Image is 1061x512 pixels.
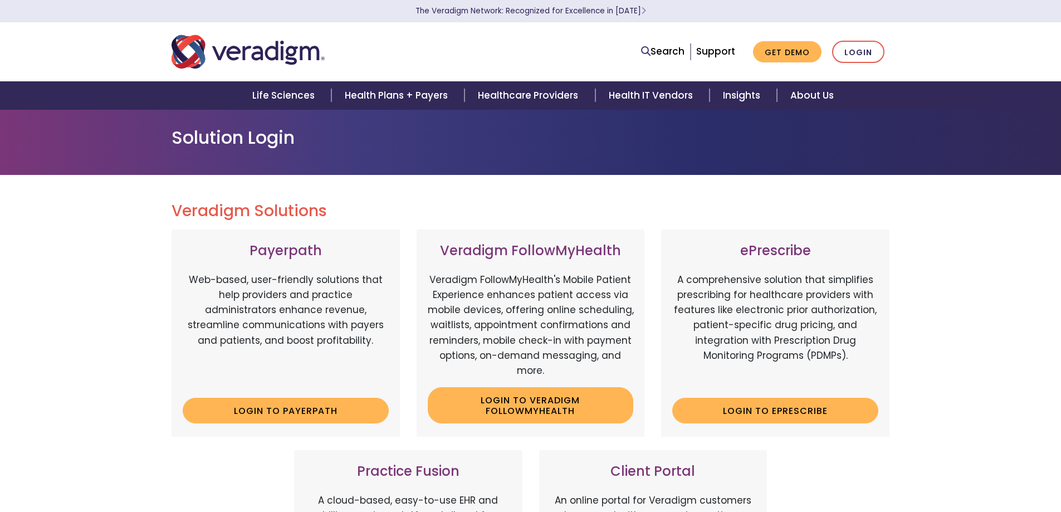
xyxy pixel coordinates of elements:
a: Search [641,44,684,59]
a: Login to Payerpath [183,398,389,423]
h2: Veradigm Solutions [172,202,890,221]
p: Veradigm FollowMyHealth's Mobile Patient Experience enhances patient access via mobile devices, o... [428,272,634,378]
a: Life Sciences [239,81,331,110]
a: Support [696,45,735,58]
a: About Us [777,81,847,110]
p: Web-based, user-friendly solutions that help providers and practice administrators enhance revenu... [183,272,389,389]
a: Health IT Vendors [595,81,710,110]
span: Learn More [641,6,646,16]
a: Health Plans + Payers [331,81,465,110]
a: Get Demo [753,41,822,63]
a: Insights [710,81,777,110]
h3: Client Portal [550,464,756,480]
a: Login to Veradigm FollowMyHealth [428,387,634,423]
img: Veradigm logo [172,33,325,70]
a: Login to ePrescribe [672,398,878,423]
h3: ePrescribe [672,243,878,259]
a: Healthcare Providers [465,81,595,110]
a: Login [832,41,884,64]
h3: Payerpath [183,243,389,259]
a: The Veradigm Network: Recognized for Excellence in [DATE]Learn More [415,6,646,16]
h1: Solution Login [172,127,890,148]
p: A comprehensive solution that simplifies prescribing for healthcare providers with features like ... [672,272,878,389]
h3: Veradigm FollowMyHealth [428,243,634,259]
h3: Practice Fusion [305,464,511,480]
